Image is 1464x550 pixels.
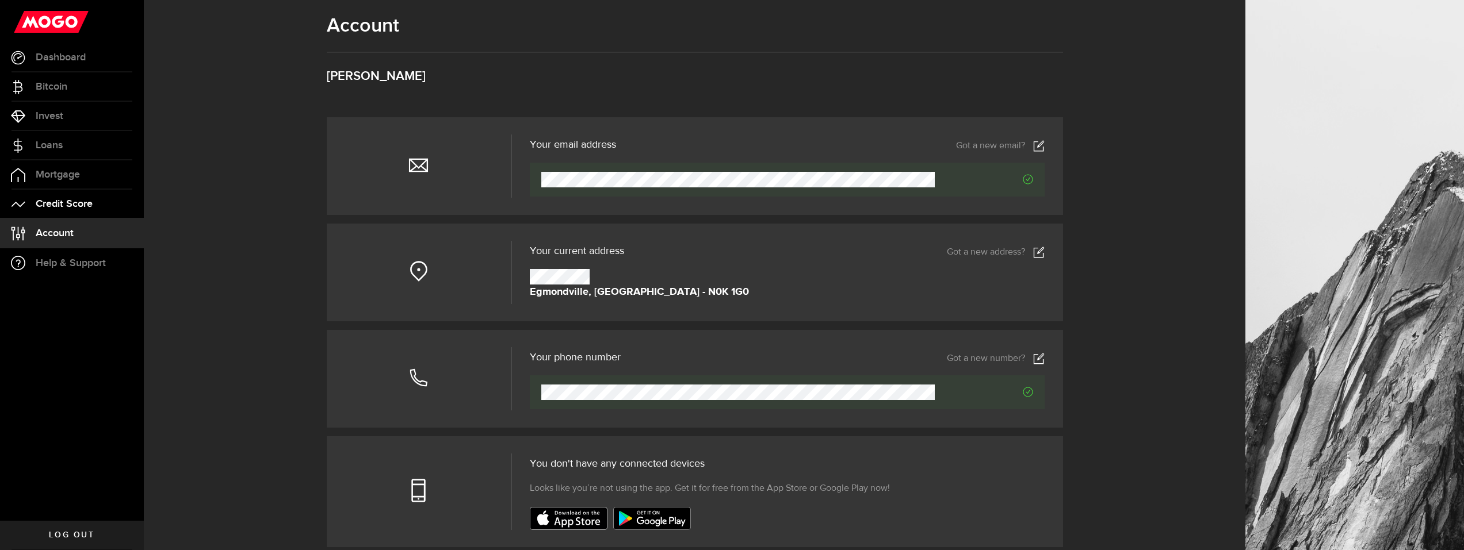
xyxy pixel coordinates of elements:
[36,82,67,92] span: Bitcoin
[530,352,621,363] h3: Your phone number
[530,482,890,495] span: Looks like you’re not using the app. Get it for free from the App Store or Google Play now!
[530,140,616,150] h3: Your email address
[36,258,106,268] span: Help & Support
[327,14,1063,37] h1: Account
[530,459,705,469] span: You don't have any connected devices
[36,140,63,151] span: Loans
[530,284,749,300] strong: Egmondville, [GEOGRAPHIC_DATA] - N0K 1G0
[327,70,1063,83] h3: [PERSON_NAME]
[36,111,63,121] span: Invest
[36,170,80,180] span: Mortgage
[9,5,44,39] button: Open LiveChat chat widget
[36,228,74,239] span: Account
[530,246,624,256] span: Your current address
[36,52,86,63] span: Dashboard
[956,140,1045,152] a: Got a new email?
[36,199,93,209] span: Credit Score
[935,387,1033,397] span: Verified
[49,531,94,539] span: Log out
[947,353,1045,364] a: Got a new number?
[935,174,1033,184] span: Verified
[530,507,607,530] img: badge-app-store.svg
[947,247,1045,258] a: Got a new address?
[613,507,691,530] img: badge-google-play.svg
